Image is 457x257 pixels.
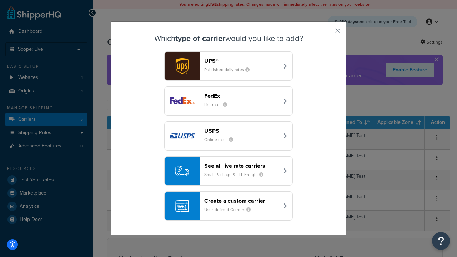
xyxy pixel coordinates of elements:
img: ups logo [165,52,200,80]
strong: type of carrier [175,32,225,44]
small: Published daily rates [204,66,255,73]
header: See all live rate carriers [204,162,279,169]
button: fedEx logoFedExList rates [164,86,293,116]
button: Create a custom carrierUser-defined Carriers [164,191,293,221]
small: List rates [204,101,233,108]
header: UPS® [204,57,279,64]
header: USPS [204,127,279,134]
img: icon-carrier-liverate-becf4550.svg [175,164,189,178]
small: Online rates [204,136,239,143]
button: ups logoUPS®Published daily rates [164,51,293,81]
button: usps logoUSPSOnline rates [164,121,293,151]
button: Open Resource Center [432,232,450,250]
small: User-defined Carriers [204,206,256,213]
img: icon-carrier-custom-c93b8a24.svg [175,199,189,213]
small: Small Package & LTL Freight [204,171,269,178]
header: Create a custom carrier [204,197,279,204]
h3: Which would you like to add? [129,34,328,43]
img: fedEx logo [165,87,200,115]
button: See all live rate carriersSmall Package & LTL Freight [164,156,293,186]
img: usps logo [165,122,200,150]
header: FedEx [204,92,279,99]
